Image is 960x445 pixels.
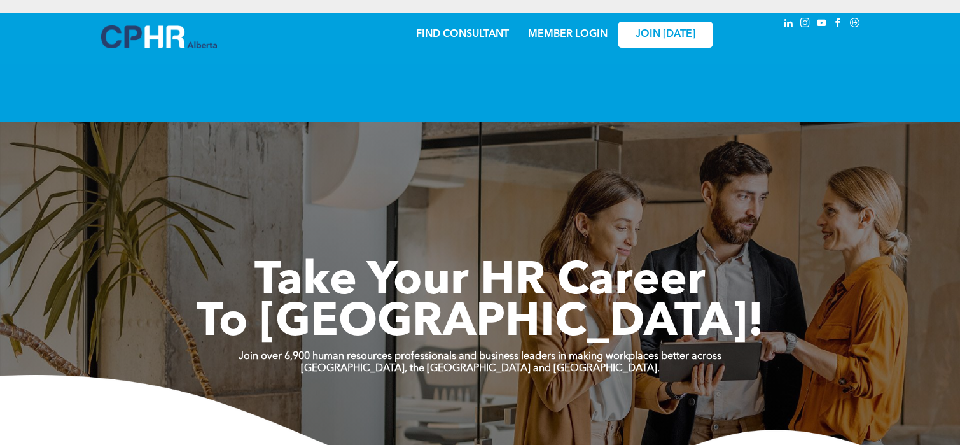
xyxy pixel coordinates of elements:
a: MEMBER LOGIN [528,29,608,39]
span: To [GEOGRAPHIC_DATA]! [197,300,764,346]
a: linkedin [782,16,796,33]
a: facebook [831,16,845,33]
a: FIND CONSULTANT [416,29,509,39]
span: JOIN [DATE] [636,29,695,41]
a: youtube [815,16,829,33]
a: Social network [848,16,862,33]
span: Take Your HR Career [254,259,706,305]
strong: [GEOGRAPHIC_DATA], the [GEOGRAPHIC_DATA] and [GEOGRAPHIC_DATA]. [301,364,660,374]
strong: Join over 6,900 human resources professionals and business leaders in making workplaces better ac... [239,351,721,362]
img: A blue and white logo for cp alberta [101,25,217,48]
a: JOIN [DATE] [618,22,713,48]
a: instagram [798,16,812,33]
